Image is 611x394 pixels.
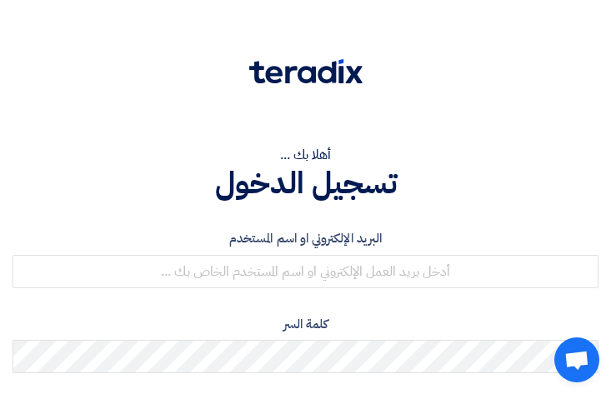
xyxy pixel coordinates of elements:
[13,315,598,334] label: كلمة السر
[13,145,598,165] div: أهلا بك ...
[249,59,363,84] img: Teradix logo
[554,337,599,382] div: Open chat
[13,229,598,248] label: البريد الإلكتروني او اسم المستخدم
[13,165,598,202] h1: تسجيل الدخول
[13,255,598,288] input: أدخل بريد العمل الإلكتروني او اسم المستخدم الخاص بك ...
